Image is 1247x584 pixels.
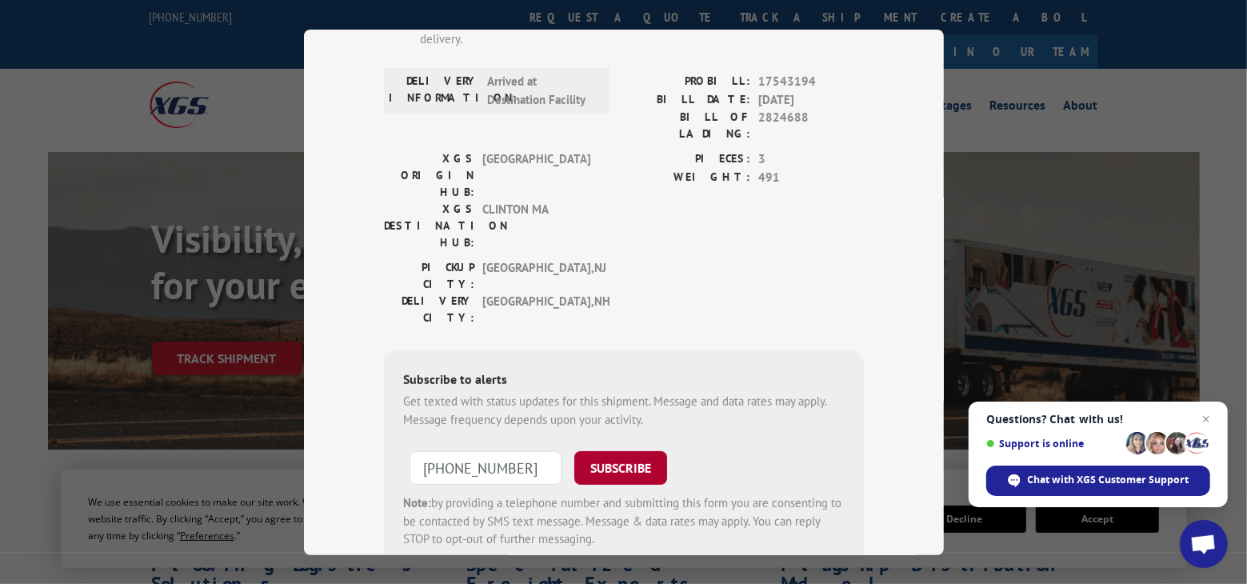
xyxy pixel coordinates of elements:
[389,73,479,109] label: DELIVERY INFORMATION:
[758,150,864,169] span: 3
[624,109,750,142] label: BILL OF LADING:
[403,370,845,393] div: Subscribe to alerts
[624,168,750,186] label: WEIGHT:
[758,90,864,109] span: [DATE]
[482,150,590,201] span: [GEOGRAPHIC_DATA]
[482,293,590,326] span: [GEOGRAPHIC_DATA] , NH
[487,73,595,109] span: Arrived at Destination Facility
[1028,473,1189,487] span: Chat with XGS Customer Support
[986,438,1121,450] span: Support is online
[384,259,474,293] label: PICKUP CITY:
[403,393,845,429] div: Get texted with status updates for this shipment. Message and data rates may apply. Message frequ...
[758,109,864,142] span: 2824688
[403,494,845,549] div: by providing a telephone number and submitting this form you are consenting to be contacted by SM...
[624,73,750,91] label: PROBILL:
[403,495,431,510] strong: Note:
[624,150,750,169] label: PIECES:
[986,466,1210,496] span: Chat with XGS Customer Support
[624,90,750,109] label: BILL DATE:
[1180,520,1228,568] a: Open chat
[758,168,864,186] span: 491
[986,413,1210,426] span: Questions? Chat with us!
[384,293,474,326] label: DELIVERY CITY:
[384,201,474,251] label: XGS DESTINATION HUB:
[482,259,590,293] span: [GEOGRAPHIC_DATA] , NJ
[574,451,667,485] button: SUBSCRIBE
[482,201,590,251] span: CLINTON MA
[410,451,562,485] input: Phone Number
[384,150,474,201] label: XGS ORIGIN HUB:
[758,73,864,91] span: 17543194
